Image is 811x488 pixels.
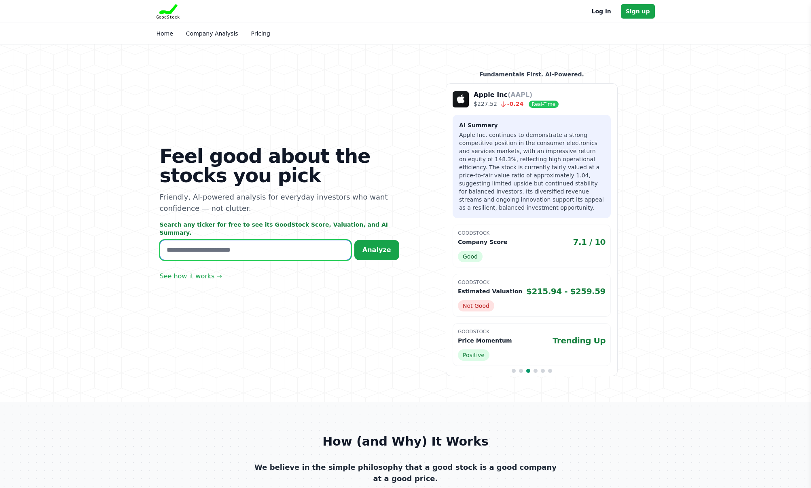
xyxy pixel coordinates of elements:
img: Goodstock Logo [157,4,180,19]
p: Apple Inc [474,90,559,100]
p: $227.52 [474,100,559,108]
h2: How (and Why) It Works [182,434,629,449]
a: Sign up [621,4,655,19]
span: Real-Time [529,101,559,108]
p: Apple Inc. continues to demonstrate a strong competitive position in the consumer electronics and... [459,131,604,212]
span: Go to slide 2 [519,369,523,373]
span: Trending Up [553,335,606,346]
span: Go to slide 4 [534,369,538,373]
span: -0.24 [497,101,523,107]
span: Positive [458,349,489,361]
span: Good [458,251,483,262]
a: Pricing [251,30,270,37]
span: Not Good [458,300,494,311]
span: (AAPL) [508,91,532,99]
h3: AI Summary [459,121,604,129]
a: Log in [592,6,611,16]
p: GoodStock [458,279,606,286]
span: Analyze [362,246,391,254]
span: Go to slide 5 [541,369,545,373]
span: Go to slide 6 [548,369,552,373]
p: GoodStock [458,328,606,335]
h1: Feel good about the stocks you pick [160,146,399,185]
p: Friendly, AI-powered analysis for everyday investors who want confidence — not clutter. [160,191,399,214]
a: Company Analysis [186,30,238,37]
img: Company Logo [453,91,469,107]
p: Price Momentum [458,337,512,345]
div: 3 / 6 [446,83,618,376]
p: GoodStock [458,230,606,236]
p: We believe in the simple philosophy that a good stock is a good company at a good price. [250,462,561,484]
button: Analyze [354,240,399,260]
span: Go to slide 1 [512,369,516,373]
p: Fundamentals First. AI-Powered. [446,70,618,78]
span: 7.1 / 10 [573,236,606,248]
a: Company Logo Apple Inc(AAPL) $227.52 -0.24 Real-Time AI Summary Apple Inc. continues to demonstra... [446,83,618,376]
p: Search any ticker for free to see its GoodStock Score, Valuation, and AI Summary. [160,221,399,237]
span: $215.94 - $259.59 [526,286,606,297]
a: See how it works → [160,271,222,281]
p: Estimated Valuation [458,287,522,295]
a: Home [157,30,173,37]
span: Go to slide 3 [526,369,530,373]
p: Company Score [458,238,507,246]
